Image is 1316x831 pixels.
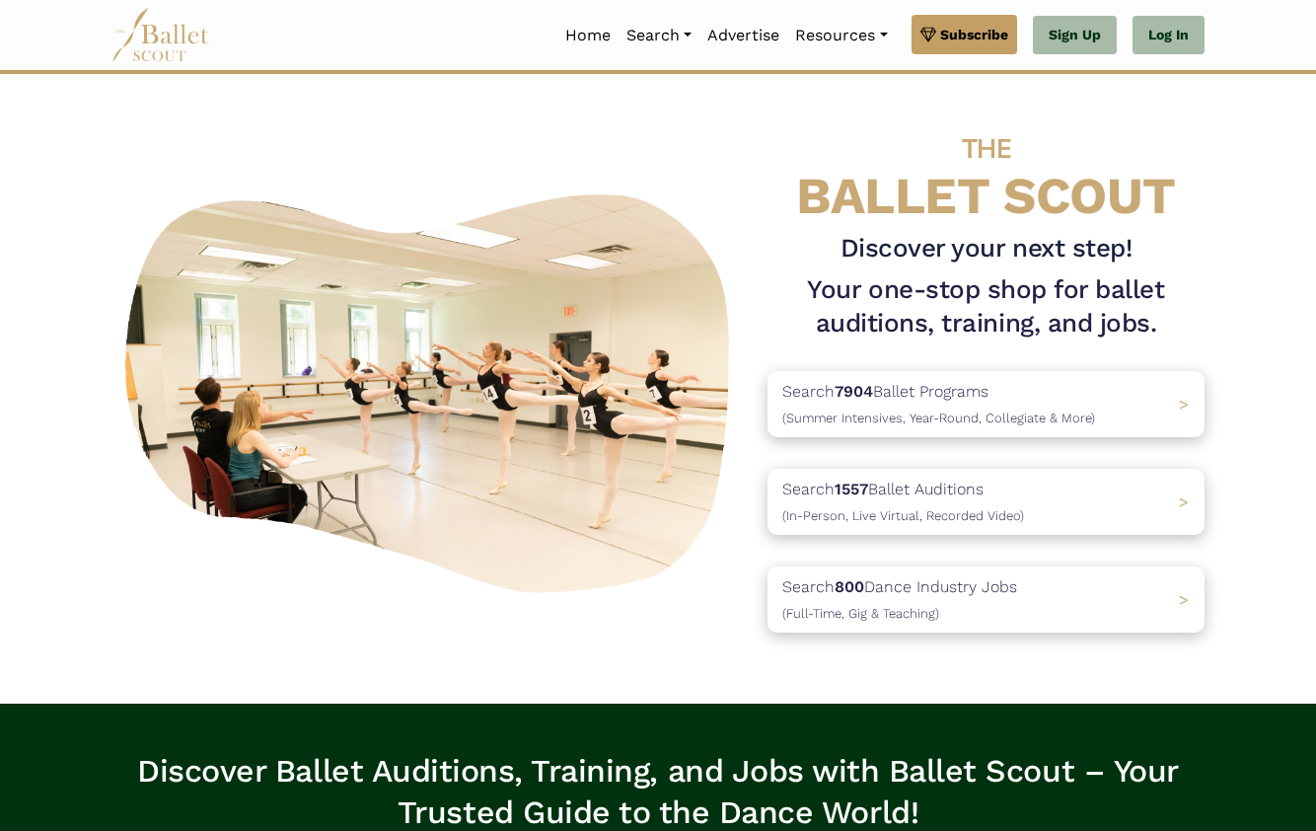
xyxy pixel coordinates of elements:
img: gem.svg [920,24,936,45]
a: Advertise [699,15,787,56]
a: Search [619,15,699,56]
a: Search1557Ballet Auditions(In-Person, Live Virtual, Recorded Video) > [768,469,1205,535]
a: Sign Up [1033,16,1117,55]
span: (In-Person, Live Virtual, Recorded Video) [782,508,1024,523]
a: Search7904Ballet Programs(Summer Intensives, Year-Round, Collegiate & More)> [768,371,1205,437]
a: Home [557,15,619,56]
b: 1557 [835,480,868,498]
span: THE [962,132,1011,165]
span: (Full-Time, Gig & Teaching) [782,606,939,621]
h1: Your one-stop shop for ballet auditions, training, and jobs. [768,273,1205,340]
a: Log In [1133,16,1205,55]
b: 7904 [835,382,873,401]
a: Search800Dance Industry Jobs(Full-Time, Gig & Teaching) > [768,567,1205,633]
img: A group of ballerinas talking to each other in a ballet studio [111,176,752,603]
h4: BALLET SCOUT [768,113,1205,224]
span: > [1179,395,1189,414]
p: Search Ballet Programs [782,379,1095,429]
span: (Summer Intensives, Year-Round, Collegiate & More) [782,411,1095,425]
h3: Discover your next step! [768,232,1205,265]
span: > [1179,492,1189,511]
b: 800 [835,577,864,596]
span: > [1179,590,1189,609]
a: Resources [787,15,895,56]
p: Search Dance Industry Jobs [782,574,1017,625]
span: Subscribe [940,24,1008,45]
p: Search Ballet Auditions [782,477,1024,527]
a: Subscribe [912,15,1017,54]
